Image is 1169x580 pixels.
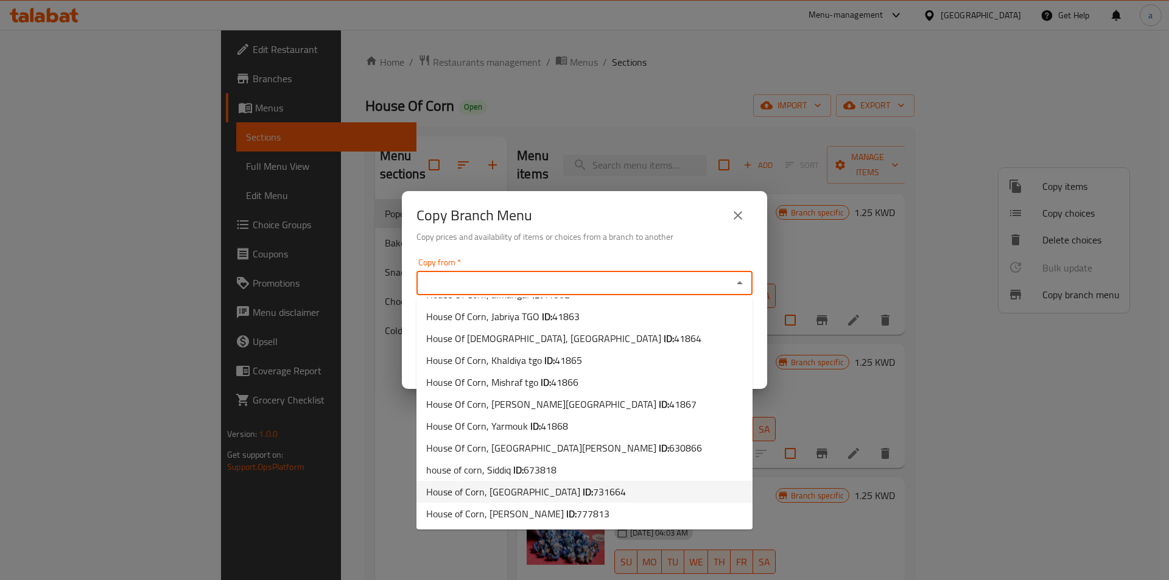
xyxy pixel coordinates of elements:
span: House of Corn, [PERSON_NAME] [426,506,609,521]
h6: Copy prices and availability of items or choices from a branch to another [416,230,753,243]
b: ID: [583,483,593,501]
span: House of Corn, [GEOGRAPHIC_DATA] [426,484,626,499]
span: House Of Corn, [GEOGRAPHIC_DATA][PERSON_NAME] [426,441,702,455]
button: Close [731,274,748,292]
span: House Of [DEMOGRAPHIC_DATA], [GEOGRAPHIC_DATA] [426,331,701,346]
span: 41864 [674,329,701,348]
b: ID: [513,461,524,479]
span: House Of Corn, almangaf [426,287,570,302]
span: 41865 [555,351,582,369]
span: House Of Corn, Khaldiya tgo [426,353,582,368]
span: House Of Corn, [PERSON_NAME][GEOGRAPHIC_DATA] [426,397,697,411]
span: 731664 [593,483,626,501]
span: 673818 [524,461,556,479]
b: ID: [530,417,541,435]
b: ID: [659,395,669,413]
b: ID: [542,307,552,326]
span: House Of Corn, Mishraf tgo [426,375,578,390]
span: 630866 [669,439,702,457]
b: ID: [541,373,551,391]
span: 41866 [551,373,578,391]
span: 777813 [577,505,609,523]
span: House Of Corn, Yarmouk [426,419,568,433]
span: 41868 [541,417,568,435]
span: House Of Corn, Jabriya TGO [426,309,580,324]
button: close [723,201,753,230]
b: ID: [566,505,577,523]
span: 41867 [669,395,697,413]
b: ID: [544,351,555,369]
b: ID: [664,329,674,348]
span: 41863 [552,307,580,326]
h2: Copy Branch Menu [416,206,532,225]
b: ID: [659,439,669,457]
span: house of corn, Siddiq [426,463,556,477]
